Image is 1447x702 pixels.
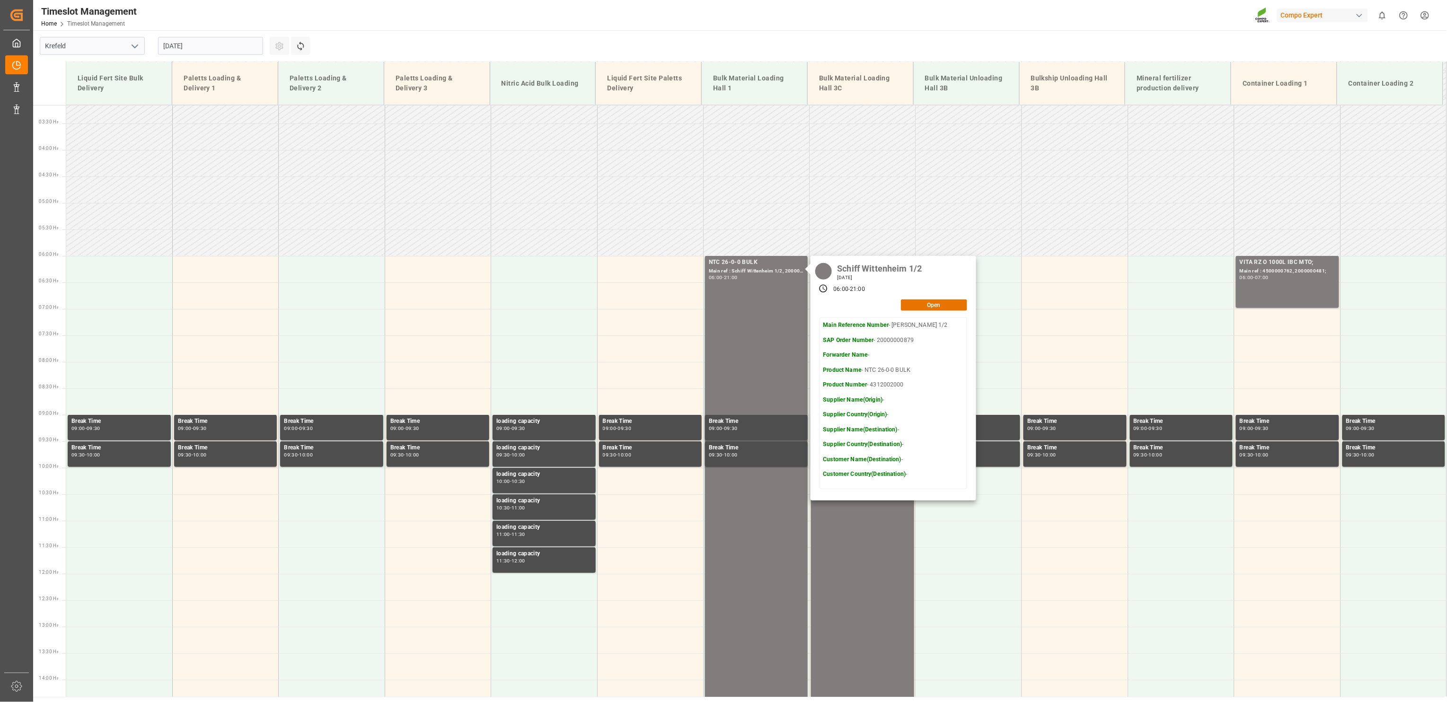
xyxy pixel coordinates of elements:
div: - [616,426,618,430]
div: loading capacity [496,470,591,479]
span: 05:00 Hr [39,199,58,204]
div: - [510,426,512,430]
div: 09:30 [193,426,207,430]
span: 07:30 Hr [39,331,58,336]
strong: Customer Country(Destination) [823,471,906,477]
div: Container Loading 1 [1239,75,1329,92]
div: [DATE] [834,274,926,281]
strong: Product Name [823,367,862,373]
div: loading capacity [496,523,591,532]
div: - [1359,453,1361,457]
div: Break Time [390,417,485,426]
div: 06:00 [709,275,723,280]
div: 09:30 [71,453,85,457]
div: Nitric Acid Bulk Loading [498,75,588,92]
strong: SAP Order Number [823,337,874,343]
div: - [85,426,87,430]
div: 10:30 [512,479,525,483]
strong: Supplier Country(Origin) [823,411,887,418]
div: 12:00 [512,559,525,563]
span: 08:30 Hr [39,384,58,389]
div: 09:30 [1361,426,1375,430]
div: loading capacity [496,496,591,506]
div: - [510,506,512,510]
div: - [1147,453,1148,457]
div: 09:30 [87,426,100,430]
span: 04:00 Hr [39,146,58,151]
p: - [823,470,948,479]
div: Break Time [1346,417,1441,426]
div: - [616,453,618,457]
div: Bulk Material Loading Hall 3C [815,70,906,97]
div: Break Time [603,417,698,426]
div: 10:00 [193,453,207,457]
div: - [404,426,406,430]
div: Break Time [178,443,273,453]
div: - [510,479,512,483]
div: Break Time [178,417,273,426]
div: 07:00 [1255,275,1269,280]
div: - [848,285,850,294]
div: Liquid Fert Site Bulk Delivery [74,70,164,97]
div: 10:00 [1255,453,1269,457]
div: - [1147,426,1148,430]
div: Break Time [390,443,485,453]
button: Help Center [1393,5,1414,26]
p: - [823,411,948,419]
strong: Product Number [823,381,867,388]
span: 07:00 Hr [39,305,58,310]
div: - [1359,426,1361,430]
div: Paletts Loading & Delivery 1 [180,70,270,97]
p: - 20000000879 [823,336,948,345]
span: 04:30 Hr [39,172,58,177]
span: 08:00 Hr [39,358,58,363]
span: 06:30 Hr [39,278,58,283]
div: Break Time [284,417,379,426]
span: 05:30 Hr [39,225,58,230]
p: - [PERSON_NAME] 1/2 [823,321,948,330]
span: 13:00 Hr [39,623,58,628]
div: 09:30 [1134,453,1147,457]
div: 09:30 [1240,453,1253,457]
span: 13:30 Hr [39,649,58,654]
div: - [1041,453,1042,457]
div: 09:30 [603,453,617,457]
div: - [85,453,87,457]
button: open menu [127,39,141,53]
div: Break Time [603,443,698,453]
div: Break Time [1346,443,1441,453]
div: Bulk Material Loading Hall 1 [709,70,800,97]
div: Paletts Loading & Delivery 3 [392,70,482,97]
p: - [823,440,948,449]
div: - [404,453,406,457]
span: 11:30 Hr [39,543,58,548]
div: 09:30 [1149,426,1163,430]
div: - [298,426,299,430]
div: 09:30 [709,453,723,457]
div: - [1253,453,1255,457]
div: Main ref : 4500000762, 2000000481; [1240,267,1335,275]
div: Mineral fertilizer production delivery [1133,70,1223,97]
div: 09:00 [1346,426,1360,430]
div: 09:00 [496,426,510,430]
div: - [192,426,193,430]
button: Open [901,299,967,311]
div: 09:00 [1134,426,1147,430]
div: - [1253,426,1255,430]
div: - [298,453,299,457]
div: - [510,453,512,457]
div: 09:00 [1027,426,1041,430]
div: 09:30 [299,426,313,430]
div: 09:00 [284,426,298,430]
div: 09:30 [496,453,510,457]
div: Main ref : Schiff Wittenheim 1/2, 20000000879 [709,267,804,275]
p: - NTC 26-0-0 BULK [823,366,948,375]
div: loading capacity [496,549,591,559]
div: 10:00 [299,453,313,457]
div: 09:00 [603,426,617,430]
button: show 0 new notifications [1372,5,1393,26]
div: 09:30 [1027,453,1041,457]
strong: Forwarder Name [823,351,868,358]
strong: Customer Name(Destination) [823,456,901,463]
strong: Supplier Name(Destination) [823,426,898,433]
